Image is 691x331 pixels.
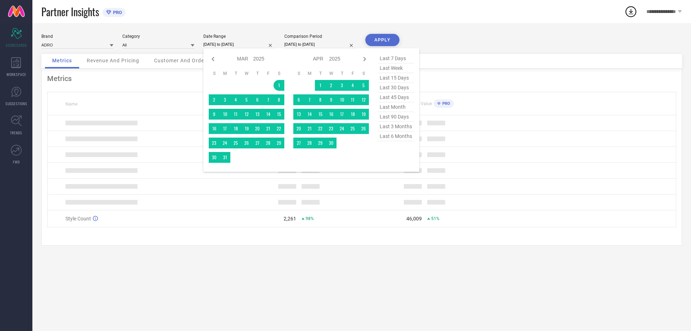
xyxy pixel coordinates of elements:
td: Mon Mar 10 2025 [220,109,230,120]
td: Wed Apr 30 2025 [326,138,337,148]
div: Open download list [624,5,637,18]
td: Fri Mar 07 2025 [263,94,274,105]
div: Brand [41,34,113,39]
td: Sun Mar 09 2025 [209,109,220,120]
td: Wed Apr 09 2025 [326,94,337,105]
span: last 90 days [378,112,414,122]
td: Wed Apr 02 2025 [326,80,337,91]
th: Thursday [337,71,347,76]
span: Partner Insights [41,4,99,19]
td: Fri Mar 14 2025 [263,109,274,120]
span: TRENDS [10,130,22,135]
span: PRO [111,10,122,15]
td: Wed Mar 26 2025 [241,138,252,148]
td: Thu Apr 17 2025 [337,109,347,120]
span: WORKSPACE [6,72,26,77]
td: Wed Mar 05 2025 [241,94,252,105]
span: Name [66,102,77,107]
td: Tue Apr 08 2025 [315,94,326,105]
button: APPLY [365,34,399,46]
span: last 45 days [378,93,414,102]
span: Customer And Orders [154,58,209,63]
span: last week [378,63,414,73]
span: 98% [306,216,314,221]
span: last 7 days [378,54,414,63]
td: Sat Mar 01 2025 [274,80,284,91]
td: Mon Apr 21 2025 [304,123,315,134]
span: last 30 days [378,83,414,93]
td: Fri Apr 04 2025 [347,80,358,91]
span: FWD [13,159,20,165]
span: last 6 months [378,131,414,141]
span: Revenue And Pricing [87,58,139,63]
span: SCORECARDS [6,43,27,48]
span: SUGGESTIONS [5,101,27,106]
td: Sun Apr 13 2025 [293,109,304,120]
th: Saturday [358,71,369,76]
td: Fri Mar 21 2025 [263,123,274,134]
span: last 3 months [378,122,414,131]
td: Wed Mar 19 2025 [241,123,252,134]
td: Sun Apr 20 2025 [293,123,304,134]
th: Wednesday [241,71,252,76]
th: Sunday [209,71,220,76]
th: Wednesday [326,71,337,76]
td: Sun Mar 30 2025 [209,152,220,163]
th: Saturday [274,71,284,76]
th: Friday [263,71,274,76]
td: Fri Apr 11 2025 [347,94,358,105]
div: Metrics [47,74,676,83]
th: Monday [220,71,230,76]
div: Comparison Period [284,34,356,39]
td: Thu Apr 24 2025 [337,123,347,134]
td: Sat Mar 22 2025 [274,123,284,134]
td: Mon Apr 07 2025 [304,94,315,105]
span: Style Count [66,216,91,222]
th: Monday [304,71,315,76]
input: Select date range [203,41,275,48]
td: Tue Apr 15 2025 [315,109,326,120]
td: Sat Mar 08 2025 [274,94,284,105]
div: Date Range [203,34,275,39]
td: Fri Apr 18 2025 [347,109,358,120]
th: Sunday [293,71,304,76]
td: Wed Mar 12 2025 [241,109,252,120]
td: Sun Apr 06 2025 [293,94,304,105]
td: Mon Apr 28 2025 [304,138,315,148]
td: Mon Mar 17 2025 [220,123,230,134]
td: Sat Mar 29 2025 [274,138,284,148]
td: Thu Mar 13 2025 [252,109,263,120]
td: Tue Mar 25 2025 [230,138,241,148]
td: Sun Mar 23 2025 [209,138,220,148]
input: Select comparison period [284,41,356,48]
td: Sun Apr 27 2025 [293,138,304,148]
td: Tue Mar 04 2025 [230,94,241,105]
td: Sun Mar 16 2025 [209,123,220,134]
th: Tuesday [230,71,241,76]
td: Sat Apr 19 2025 [358,109,369,120]
div: Category [122,34,194,39]
div: 2,261 [284,216,296,222]
td: Sat Apr 26 2025 [358,123,369,134]
td: Fri Apr 25 2025 [347,123,358,134]
div: Next month [360,55,369,63]
th: Thursday [252,71,263,76]
td: Tue Apr 22 2025 [315,123,326,134]
td: Sat Apr 12 2025 [358,94,369,105]
td: Sat Apr 05 2025 [358,80,369,91]
span: Metrics [52,58,72,63]
td: Fri Mar 28 2025 [263,138,274,148]
td: Thu Apr 03 2025 [337,80,347,91]
th: Tuesday [315,71,326,76]
td: Mon Mar 31 2025 [220,152,230,163]
td: Wed Apr 16 2025 [326,109,337,120]
td: Tue Apr 29 2025 [315,138,326,148]
td: Mon Mar 24 2025 [220,138,230,148]
td: Thu Mar 06 2025 [252,94,263,105]
span: last month [378,102,414,112]
div: Previous month [209,55,217,63]
span: 51% [431,216,439,221]
td: Tue Apr 01 2025 [315,80,326,91]
td: Mon Mar 03 2025 [220,94,230,105]
span: last 15 days [378,73,414,83]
